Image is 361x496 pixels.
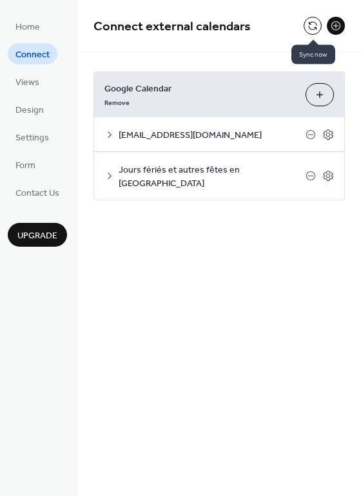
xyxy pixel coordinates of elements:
span: Jours fériés et autres fêtes en [GEOGRAPHIC_DATA] [119,164,306,191]
span: Views [15,76,39,90]
span: Upgrade [17,229,57,243]
a: Home [8,15,48,37]
span: Design [15,104,44,117]
span: Settings [15,131,49,145]
span: Contact Us [15,187,59,200]
a: Design [8,99,52,120]
button: Upgrade [8,223,67,247]
span: Remove [104,99,130,108]
a: Settings [8,126,57,148]
span: Google Calendar [104,82,295,96]
a: Views [8,71,47,92]
span: Form [15,159,35,173]
span: Connect [15,48,50,62]
a: Contact Us [8,182,67,203]
a: Form [8,154,43,175]
span: [EMAIL_ADDRESS][DOMAIN_NAME] [119,129,306,142]
span: Home [15,21,40,34]
span: Connect external calendars [93,14,251,39]
span: Sync now [291,45,335,64]
a: Connect [8,43,57,64]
